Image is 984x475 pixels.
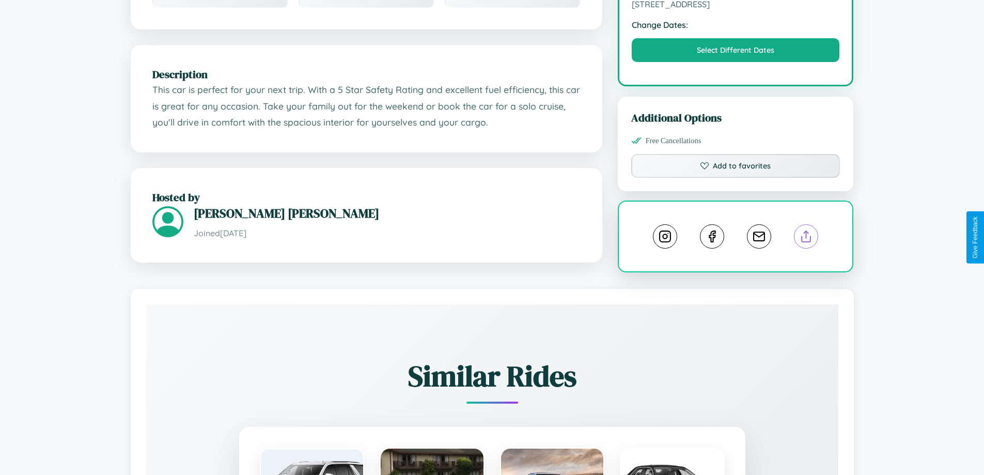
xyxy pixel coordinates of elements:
[632,20,840,30] strong: Change Dates:
[152,82,581,131] p: This car is perfect for your next trip. With a 5 Star Safety Rating and excellent fuel efficiency...
[194,205,581,222] h3: [PERSON_NAME] [PERSON_NAME]
[152,190,581,205] h2: Hosted by
[631,154,840,178] button: Add to favorites
[632,38,840,62] button: Select Different Dates
[646,136,701,145] span: Free Cancellations
[152,67,581,82] h2: Description
[972,217,979,258] div: Give Feedback
[182,356,802,396] h2: Similar Rides
[194,226,581,241] p: Joined [DATE]
[631,110,840,125] h3: Additional Options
